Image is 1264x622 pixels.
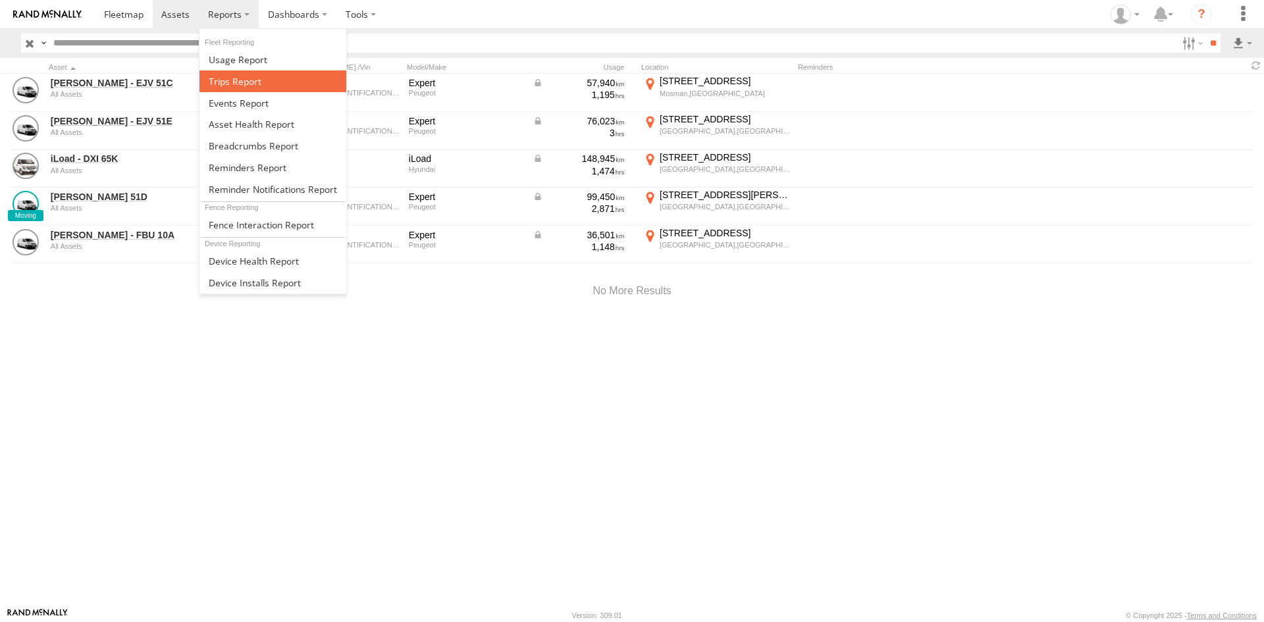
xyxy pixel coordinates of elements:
div: Hyundai [409,165,523,173]
div: 1,148 [533,241,625,253]
div: Peugeot [409,127,523,135]
a: [PERSON_NAME] 51D [51,191,231,203]
div: 3 [533,127,625,139]
div: EJV51D [298,191,400,203]
div: VF3VFAHXGKZ079752 [298,89,400,97]
a: View Asset Details [13,115,39,142]
a: [PERSON_NAME] - FBU 10A [51,229,231,241]
div: undefined [51,167,231,174]
div: Model/Make [407,63,525,72]
label: Click to View Current Location [641,75,793,111]
a: Reminders Report [199,157,346,178]
a: Breadcrumbs Report [199,135,346,157]
div: [STREET_ADDRESS][PERSON_NAME] [660,189,791,201]
label: Search Filter Options [1177,34,1205,53]
div: undefined [51,242,231,250]
div: Version: 309.01 [572,611,622,619]
div: VF3VFAHXGKZ079749 [298,127,400,135]
div: undefined [51,128,231,136]
div: [GEOGRAPHIC_DATA],[GEOGRAPHIC_DATA] [660,126,791,136]
div: Data from Vehicle CANbus [533,229,625,241]
div: VF3VFAHXGNZ005941 [298,241,400,249]
a: Trips Report [199,70,346,92]
div: Data from Vehicle CANbus [533,77,625,89]
a: [PERSON_NAME] - EJV 51C [51,77,231,89]
div: Expert [409,115,523,127]
div: Peugeot [409,89,523,97]
div: [GEOGRAPHIC_DATA],[GEOGRAPHIC_DATA] [660,240,791,249]
div: [PERSON_NAME]./Vin [296,63,402,72]
div: Expert [409,191,523,203]
a: Fence Interaction Report [199,214,346,236]
div: EJV51C [298,77,400,89]
a: Visit our Website [7,609,68,622]
a: iLoad - DXI 65K [51,153,231,165]
div: Expert [409,229,523,241]
div: DXI65K [298,153,400,165]
a: View Asset Details [13,77,39,103]
div: Usage [531,63,636,72]
i: ? [1191,4,1212,25]
div: VF3VFAHXGKZ089456 [298,203,400,211]
div: [GEOGRAPHIC_DATA],[GEOGRAPHIC_DATA] [660,202,791,211]
div: [STREET_ADDRESS] [660,151,791,163]
div: [STREET_ADDRESS] [660,227,791,239]
label: Click to View Current Location [641,113,793,149]
a: View Asset Details [13,153,39,179]
a: Service Reminder Notifications Report [199,178,346,200]
div: 1,195 [533,89,625,101]
div: Reminders [798,63,1009,72]
a: View Asset Details [13,229,39,255]
div: Expert [409,77,523,89]
div: Data from Vehicle CANbus [533,115,625,127]
div: EJV51E [298,115,400,127]
div: ESS95N [298,229,400,241]
label: Export results as... [1231,34,1253,53]
div: [STREET_ADDRESS] [660,75,791,87]
div: Data from Vehicle CANbus [533,153,625,165]
a: Usage Report [199,49,346,70]
a: View Asset Details [13,191,39,217]
div: Location [641,63,793,72]
div: 1,474 [533,165,625,177]
div: [GEOGRAPHIC_DATA],[GEOGRAPHIC_DATA] [660,165,791,174]
div: Peugeot [409,203,523,211]
span: Refresh [1248,59,1264,72]
div: undefined [51,90,231,98]
div: Mosman,[GEOGRAPHIC_DATA] [660,89,791,98]
a: Full Events Report [199,92,346,114]
div: © Copyright 2025 - [1126,611,1257,619]
a: Device Installs Report [199,272,346,294]
div: iLoad [409,153,523,165]
img: rand-logo.svg [13,10,82,19]
label: Click to View Current Location [641,227,793,263]
div: Daniel Hayman [1106,5,1144,24]
label: Search Query [38,34,49,53]
div: 2,871 [533,203,625,215]
div: Click to Sort [49,63,233,72]
div: undefined [51,204,231,212]
div: Peugeot [409,241,523,249]
a: Asset Health Report [199,113,346,135]
div: [STREET_ADDRESS] [660,113,791,125]
label: Click to View Current Location [641,189,793,224]
a: Terms and Conditions [1187,611,1257,619]
a: Device Health Report [199,250,346,272]
a: [PERSON_NAME] - EJV 51E [51,115,231,127]
label: Click to View Current Location [641,151,793,187]
div: Data from Vehicle CANbus [533,191,625,203]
